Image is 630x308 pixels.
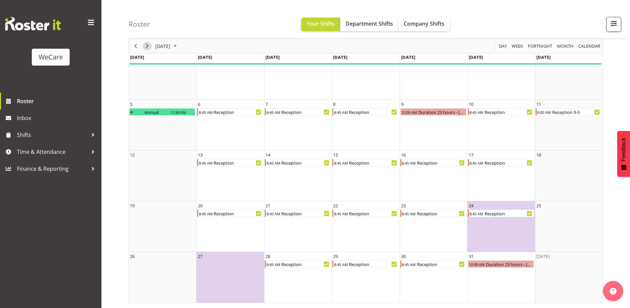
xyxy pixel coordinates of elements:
td: Friday, October 10, 2025 [467,100,535,150]
div: 6 [198,101,200,108]
td: Tuesday, October 14, 2025 [264,150,332,201]
button: Your Shifts [301,18,340,31]
div: 15 [333,151,338,158]
td: Wednesday, October 29, 2025 [332,252,399,303]
span: calendar [578,42,601,50]
td: Monday, October 27, 2025 [196,252,264,303]
div: Reception [281,261,330,267]
div: 29 [333,253,338,260]
span: Roster [17,96,98,106]
div: Reception [484,210,534,217]
div: 27 [198,253,203,260]
span: Month [556,42,574,50]
div: 11 [536,101,541,108]
div: Annual Begin From Saturday, September 6, 2025 at 12:00:00 AM GMT+12:00 Ends At Sunday, October 5,... [129,108,195,116]
div: Reception Begin From Wednesday, October 29, 2025 at 8:45:00 AM GMT+13:00 Ends At Wednesday, Octob... [332,260,398,268]
div: Reception [484,159,534,166]
span: Feedback [621,138,627,161]
div: 30 [401,253,406,260]
td: Sunday, October 19, 2025 [129,201,196,252]
div: Reception [281,210,330,217]
div: 8:45 AM [266,159,281,166]
div: 8:45 AM [469,109,484,115]
div: 8:45 AM [198,159,213,166]
span: Department Shifts [346,20,393,27]
div: Reception 9-3 [552,109,601,115]
button: Previous [131,42,140,50]
div: Reception [416,159,466,166]
div: Reception [416,210,466,217]
div: 16 [401,151,406,158]
span: Fortnight [527,42,553,50]
div: 8:45 AM [266,210,281,217]
div: Reception [213,109,263,115]
div: 12:00 AM [401,109,418,115]
div: 7 [265,101,268,108]
span: Finance & Reporting [17,164,88,174]
div: Reception Begin From Friday, October 17, 2025 at 8:45:00 AM GMT+13:00 Ends At Friday, October 17,... [468,159,534,166]
div: 8:45 AM [266,109,281,115]
div: 19 [130,202,135,209]
div: 10 [469,101,473,108]
span: [DATE] [265,54,280,60]
div: Reception [348,210,398,217]
div: 5 [130,101,132,108]
div: Duration 23 hours - Zephy Bennett Begin From Friday, October 31, 2025 at 12:00:00 AM GMT+13:00 En... [468,260,534,268]
td: Monday, October 6, 2025 [196,100,264,150]
td: Tuesday, October 28, 2025 [264,252,332,303]
td: Monday, September 29, 2025 [196,49,264,100]
button: Department Shifts [340,18,398,31]
div: 8:45 AM [266,261,281,267]
div: 13 [198,151,203,158]
div: 18 [536,151,541,158]
td: Saturday, October 4, 2025 [535,49,603,100]
div: 24 [469,202,473,209]
td: Thursday, October 30, 2025 [400,252,467,303]
div: 8:45 AM [333,261,348,267]
span: [DATE] [536,54,551,60]
td: Wednesday, October 22, 2025 [332,201,399,252]
span: [DATE] [469,54,483,60]
div: 8:45 AM [401,159,416,166]
div: Reception 9-3 Begin From Saturday, October 11, 2025 at 9:00:00 AM GMT+13:00 Ends At Saturday, Oct... [536,108,602,116]
h4: Roster [129,20,150,28]
td: Tuesday, September 30, 2025 [264,49,332,100]
div: 8:45 AM [469,159,484,166]
div: Reception Begin From Thursday, October 16, 2025 at 8:45:00 AM GMT+13:00 Ends At Thursday, October... [400,159,466,166]
span: Time & Attendance [17,147,88,157]
div: Reception Begin From Friday, October 24, 2025 at 8:45:00 AM GMT+13:00 Ends At Friday, October 24,... [468,210,534,217]
div: Reception Begin From Friday, October 10, 2025 at 8:45:00 AM GMT+13:00 Ends At Friday, October 10,... [468,108,534,116]
td: Tuesday, October 7, 2025 [264,100,332,150]
button: October 2025 [154,42,180,50]
span: [DATE] [155,42,171,50]
div: 12 [130,151,135,158]
span: Your Shifts [307,20,335,27]
td: Wednesday, October 15, 2025 [332,150,399,201]
div: Duration 23 hours - [PERSON_NAME] [485,261,534,267]
div: Reception [416,261,466,267]
td: Thursday, October 9, 2025 [400,100,467,150]
div: 8:45 AM [333,159,348,166]
td: Sunday, October 26, 2025 [129,252,196,303]
div: 22 [333,202,338,209]
div: Reception Begin From Wednesday, October 22, 2025 at 8:45:00 AM GMT+13:00 Ends At Wednesday, Octob... [332,210,398,217]
td: Monday, October 13, 2025 [196,150,264,201]
span: [DATE] [333,54,347,60]
div: 11:59 PM [169,109,186,115]
button: Feedback - Show survey [617,131,630,177]
img: help-xxl-2.png [610,288,616,294]
div: [DATE] [536,253,550,260]
img: Rosterit website logo [5,17,61,30]
span: [DATE] [401,54,415,60]
button: Fortnight [527,42,554,50]
button: Month [577,42,602,50]
td: Thursday, October 23, 2025 [400,201,467,252]
span: [DATE] [198,54,212,60]
div: Duration 23 hours - [PERSON_NAME] [418,109,466,115]
div: of October 2025 [129,23,603,303]
span: Shifts [17,130,88,140]
div: 8:45 AM [333,109,348,115]
td: Friday, October 17, 2025 [467,150,535,201]
span: Day [498,42,508,50]
div: 8:45 AM [401,210,416,217]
